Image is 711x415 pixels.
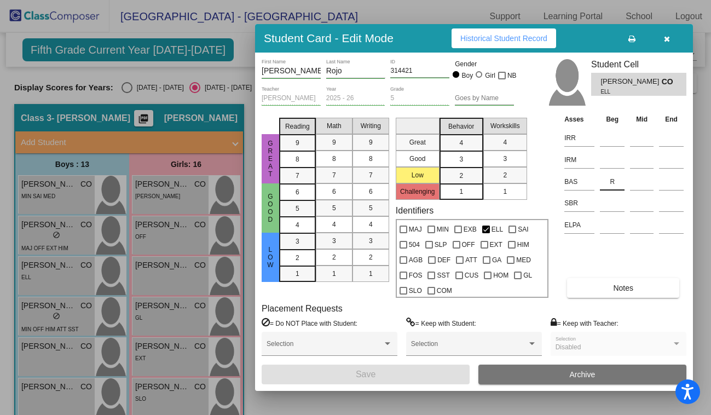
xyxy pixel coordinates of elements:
[332,170,336,180] span: 7
[262,95,321,102] input: teacher
[452,28,556,48] button: Historical Student Record
[459,171,463,181] span: 2
[437,223,449,236] span: MIN
[390,95,449,102] input: grade
[437,284,452,297] span: COM
[564,217,594,233] input: assessment
[356,370,375,379] span: Save
[369,269,373,279] span: 1
[492,223,503,236] span: ELL
[435,238,447,251] span: SLP
[409,223,422,236] span: MAJ
[564,152,594,168] input: assessment
[503,137,507,147] span: 4
[503,187,507,197] span: 1
[332,203,336,213] span: 5
[396,205,433,216] label: Identifiers
[369,252,373,262] span: 2
[332,252,336,262] span: 2
[332,154,336,164] span: 8
[600,88,654,96] span: ELL
[591,59,686,70] h3: Student Cell
[490,121,520,131] span: Workskills
[465,253,477,267] span: ATT
[464,223,477,236] span: EXB
[332,187,336,197] span: 6
[369,220,373,229] span: 4
[564,130,594,146] input: assessment
[465,269,478,282] span: CUS
[332,220,336,229] span: 4
[460,34,547,43] span: Historical Student Record
[551,318,618,328] label: = Keep with Teacher:
[369,187,373,197] span: 6
[459,187,463,197] span: 1
[459,138,463,148] span: 4
[461,71,473,80] div: Boy
[369,203,373,213] span: 5
[326,95,385,102] input: year
[517,238,529,251] span: HIM
[516,253,531,267] span: MED
[662,76,677,88] span: CO
[296,138,299,148] span: 9
[406,318,476,328] label: = Keep with Student:
[492,253,501,267] span: GA
[556,343,581,351] span: Disabled
[262,365,470,384] button: Save
[409,284,422,297] span: SLO
[296,237,299,246] span: 3
[369,154,373,164] span: 8
[455,95,514,102] input: goes by name
[478,365,686,384] button: Archive
[493,269,508,282] span: HOM
[564,174,594,190] input: assessment
[332,269,336,279] span: 1
[409,253,423,267] span: AGB
[390,67,449,75] input: Enter ID
[296,269,299,279] span: 1
[600,76,661,88] span: [PERSON_NAME]
[332,137,336,147] span: 9
[296,220,299,230] span: 4
[507,69,517,82] span: NB
[613,284,633,292] span: Notes
[296,187,299,197] span: 6
[503,154,507,164] span: 3
[296,253,299,263] span: 2
[462,238,475,251] span: OFF
[437,269,449,282] span: SST
[523,269,532,282] span: GL
[564,195,594,211] input: assessment
[285,122,310,131] span: Reading
[503,170,507,180] span: 2
[627,113,656,125] th: Mid
[562,113,597,125] th: Asses
[369,170,373,180] span: 7
[265,140,275,178] span: Great
[264,31,394,45] h3: Student Card - Edit Mode
[490,238,502,251] span: EXT
[459,154,463,164] span: 3
[361,121,381,131] span: Writing
[296,154,299,164] span: 8
[570,370,596,379] span: Archive
[369,137,373,147] span: 9
[296,171,299,181] span: 7
[437,253,450,267] span: DEF
[567,278,679,298] button: Notes
[656,113,686,125] th: End
[409,269,423,282] span: FOS
[327,121,342,131] span: Math
[518,223,528,236] span: SAI
[484,71,495,80] div: Girl
[409,238,420,251] span: 504
[332,236,336,246] span: 3
[262,303,343,314] label: Placement Requests
[296,204,299,214] span: 5
[369,236,373,246] span: 3
[448,122,474,131] span: Behavior
[455,59,514,69] mat-label: Gender
[265,246,275,269] span: Low
[262,318,357,328] label: = Do NOT Place with Student:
